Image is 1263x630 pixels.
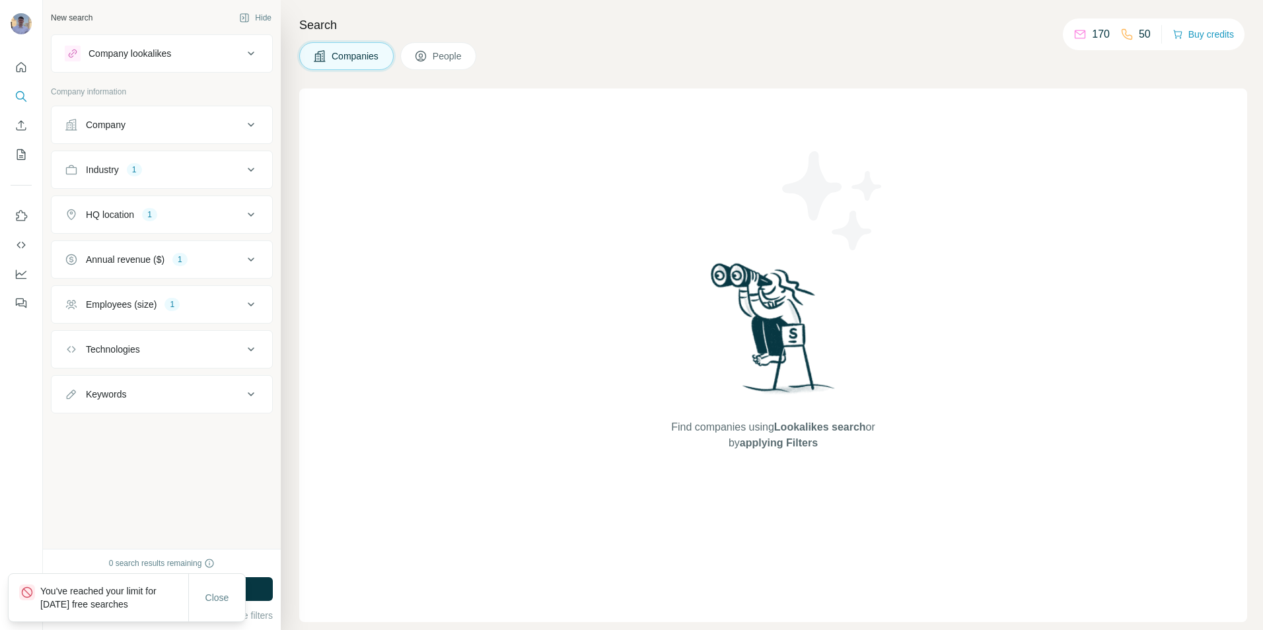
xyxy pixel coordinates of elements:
div: 1 [127,164,142,176]
div: Employees (size) [86,298,157,311]
button: Search [11,85,32,108]
img: Avatar [11,13,32,34]
button: Enrich CSV [11,114,32,137]
button: My lists [11,143,32,166]
img: Surfe Illustration - Stars [774,141,892,260]
div: HQ location [86,208,134,221]
div: Technologies [86,343,140,356]
span: Close [205,591,229,604]
button: Company lookalikes [52,38,272,69]
div: New search [51,12,92,24]
p: 50 [1139,26,1151,42]
div: Company [86,118,126,131]
button: Industry1 [52,154,272,186]
div: Industry [86,163,119,176]
button: Keywords [52,378,272,410]
div: 1 [142,209,157,221]
button: Use Surfe on LinkedIn [11,204,32,228]
span: applying Filters [740,437,818,448]
div: 1 [164,298,180,310]
button: Technologies [52,333,272,365]
span: Companies [332,50,380,63]
button: Use Surfe API [11,233,32,257]
p: 170 [1092,26,1110,42]
button: Buy credits [1173,25,1234,44]
button: Close [196,586,238,610]
div: Keywords [86,388,126,401]
h4: Search [299,16,1247,34]
img: Surfe Illustration - Woman searching with binoculars [705,260,842,407]
button: Quick start [11,55,32,79]
button: Feedback [11,291,32,315]
p: You've reached your limit for [DATE] free searches [40,584,188,611]
span: People [433,50,463,63]
span: Find companies using or by [667,419,879,451]
div: 1 [172,254,188,265]
button: HQ location1 [52,199,272,230]
button: Company [52,109,272,141]
button: Employees (size)1 [52,289,272,320]
div: 0 search results remaining [109,557,215,569]
button: Hide [230,8,281,28]
button: Annual revenue ($)1 [52,244,272,275]
div: Company lookalikes [89,47,171,60]
div: Annual revenue ($) [86,253,164,266]
span: Lookalikes search [774,421,866,433]
p: Company information [51,86,273,98]
button: Dashboard [11,262,32,286]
